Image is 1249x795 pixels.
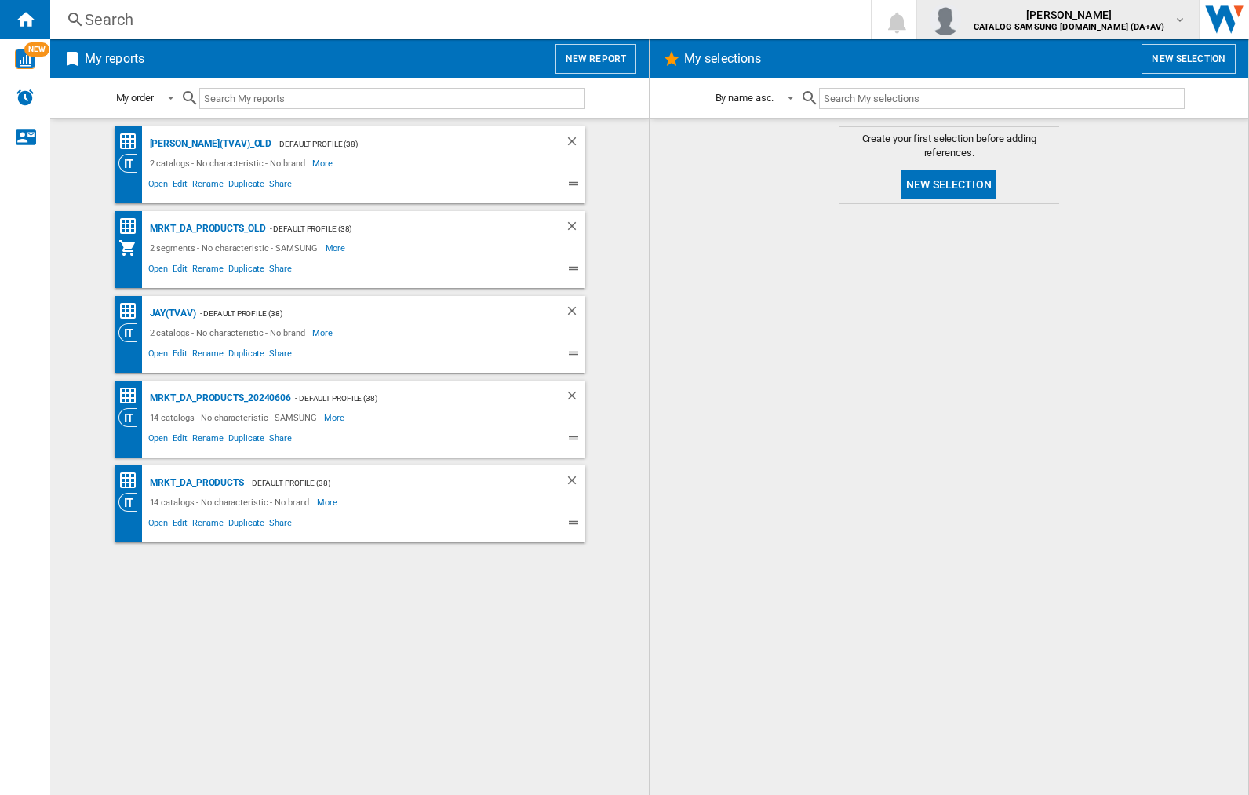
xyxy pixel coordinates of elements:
[118,239,146,257] div: My Assortment
[565,473,585,493] div: Delete
[118,408,146,427] div: Category View
[199,88,585,109] input: Search My reports
[118,386,146,406] div: Price Matrix
[118,323,146,342] div: Category View
[170,177,190,195] span: Edit
[118,154,146,173] div: Category View
[170,516,190,534] span: Edit
[974,7,1164,23] span: [PERSON_NAME]
[170,431,190,450] span: Edit
[681,44,764,74] h2: My selections
[146,261,171,280] span: Open
[930,4,961,35] img: profile.jpg
[226,177,267,195] span: Duplicate
[118,493,146,512] div: Category View
[312,323,335,342] span: More
[16,88,35,107] img: alerts-logo.svg
[170,261,190,280] span: Edit
[819,88,1184,109] input: Search My selections
[190,261,226,280] span: Rename
[118,301,146,321] div: Price Matrix
[267,346,294,365] span: Share
[326,239,348,257] span: More
[974,22,1164,32] b: CATALOG SAMSUNG [DOMAIN_NAME] (DA+AV)
[267,177,294,195] span: Share
[267,431,294,450] span: Share
[317,493,340,512] span: More
[565,134,585,154] div: Delete
[190,516,226,534] span: Rename
[267,516,294,534] span: Share
[901,170,996,199] button: New selection
[146,323,313,342] div: 2 catalogs - No characteristic - No brand
[226,431,267,450] span: Duplicate
[85,9,830,31] div: Search
[196,304,533,323] div: - Default profile (38)
[118,132,146,151] div: Price Matrix
[146,431,171,450] span: Open
[170,346,190,365] span: Edit
[244,473,533,493] div: - Default profile (38)
[555,44,636,74] button: New report
[267,261,294,280] span: Share
[716,92,774,104] div: By name asc.
[146,304,196,323] div: JAY(TVAV)
[146,154,313,173] div: 2 catalogs - No characteristic - No brand
[565,304,585,323] div: Delete
[146,177,171,195] span: Open
[118,217,146,236] div: Price Matrix
[146,134,272,154] div: [PERSON_NAME](TVAV)_old
[24,42,49,57] span: NEW
[146,239,326,257] div: 2 segments - No characteristic - SAMSUNG
[226,346,267,365] span: Duplicate
[82,44,147,74] h2: My reports
[146,346,171,365] span: Open
[565,388,585,408] div: Delete
[190,346,226,365] span: Rename
[146,493,318,512] div: 14 catalogs - No characteristic - No brand
[146,408,325,427] div: 14 catalogs - No characteristic - SAMSUNG
[146,473,244,493] div: MRKT_DA_PRODUCTS
[312,154,335,173] span: More
[271,134,533,154] div: - Default profile (38)
[226,261,267,280] span: Duplicate
[839,132,1059,160] span: Create your first selection before adding references.
[146,219,266,239] div: MRKT_DA_PRODUCTS_OLD
[565,219,585,239] div: Delete
[118,471,146,490] div: Price Matrix
[226,516,267,534] span: Duplicate
[116,92,154,104] div: My order
[190,177,226,195] span: Rename
[266,219,533,239] div: - Default profile (38)
[291,388,533,408] div: - Default profile (38)
[190,431,226,450] span: Rename
[146,516,171,534] span: Open
[15,49,35,69] img: wise-card.svg
[146,388,292,408] div: MRKT_DA_PRODUCTS_20240606
[1142,44,1236,74] button: New selection
[324,408,347,427] span: More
